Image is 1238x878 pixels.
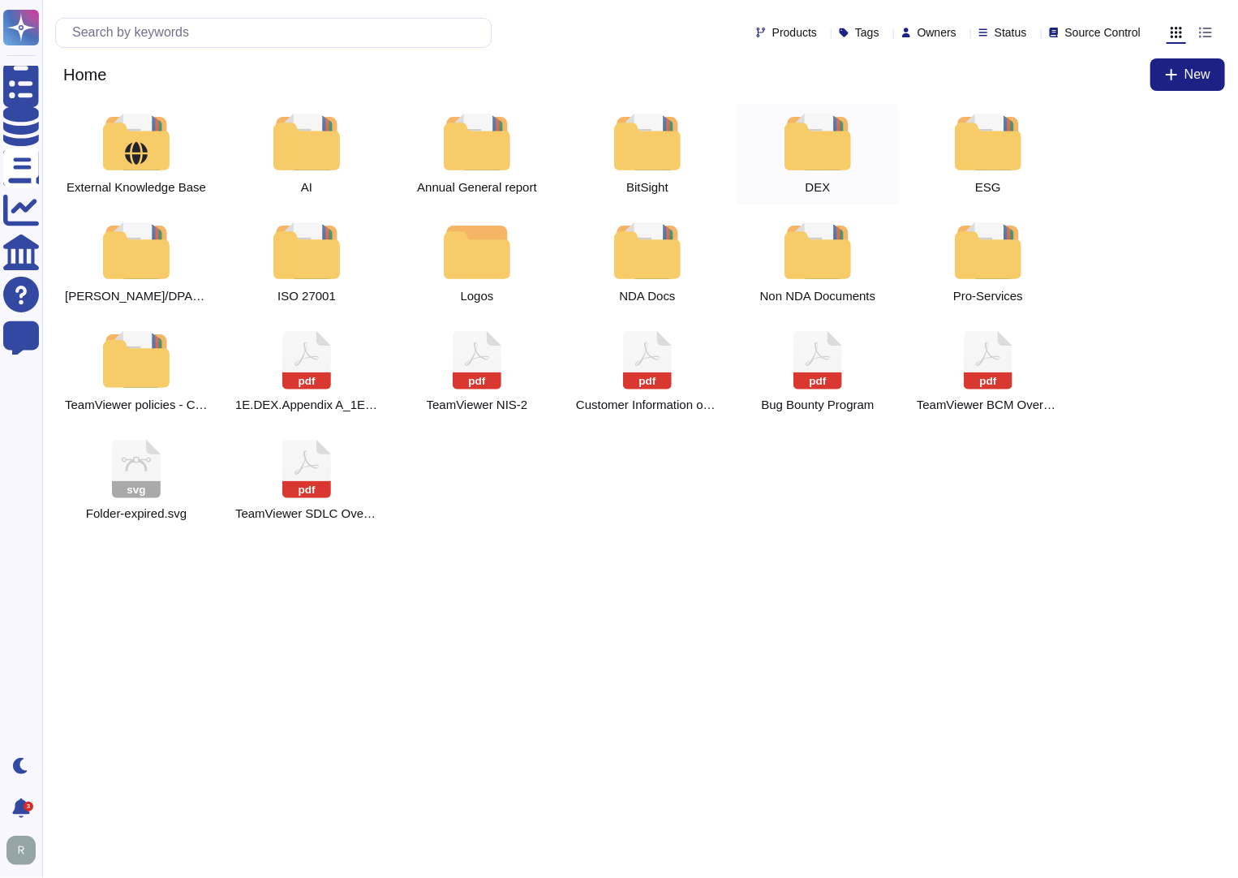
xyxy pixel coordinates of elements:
[975,180,1001,195] span: ESG
[1065,27,1141,38] span: Source Control
[772,27,817,38] span: Products
[235,398,378,412] span: 1E.DEX.Appendix A_1E-security-overview.pdf
[576,398,719,412] span: 2025-07-17_Customer Information on Legal, GDPR, IT Security, and Compliance 3.pdf
[1150,58,1225,91] button: New
[301,180,312,195] span: AI
[417,180,537,195] span: Annual General report
[86,506,187,521] span: Folder-expired.svg
[277,289,336,303] span: ISO 27001
[953,289,1023,303] span: Pro-Services
[235,506,378,521] span: TeamViewer SDLC Overview.pdf
[67,180,206,195] span: External Knowledge Base
[918,27,956,38] span: Owners
[1184,68,1210,81] span: New
[55,62,114,87] span: Home
[427,398,528,412] span: 2024-12-TeamViewer-NIS2-Solution-Brief_EN.pdf
[3,833,47,868] button: user
[461,289,494,303] span: Logos
[65,398,208,412] span: TeamViewer policies - Content table.
[806,180,831,195] span: DEX
[995,27,1027,38] span: Status
[64,19,491,47] input: Search by keywords
[24,802,33,811] div: 3
[855,27,879,38] span: Tags
[760,289,876,303] span: Non NDA Documents
[6,836,36,865] img: user
[761,398,874,412] span: 2025.07.TV.YWH.BugBounty.pdf
[917,398,1060,412] span: 20250317_BCM_Customer_Facing.pdf
[619,289,675,303] span: NDA Docs
[626,180,668,195] span: BitSight
[65,289,208,303] span: EULA/DPA/Privacy_policy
